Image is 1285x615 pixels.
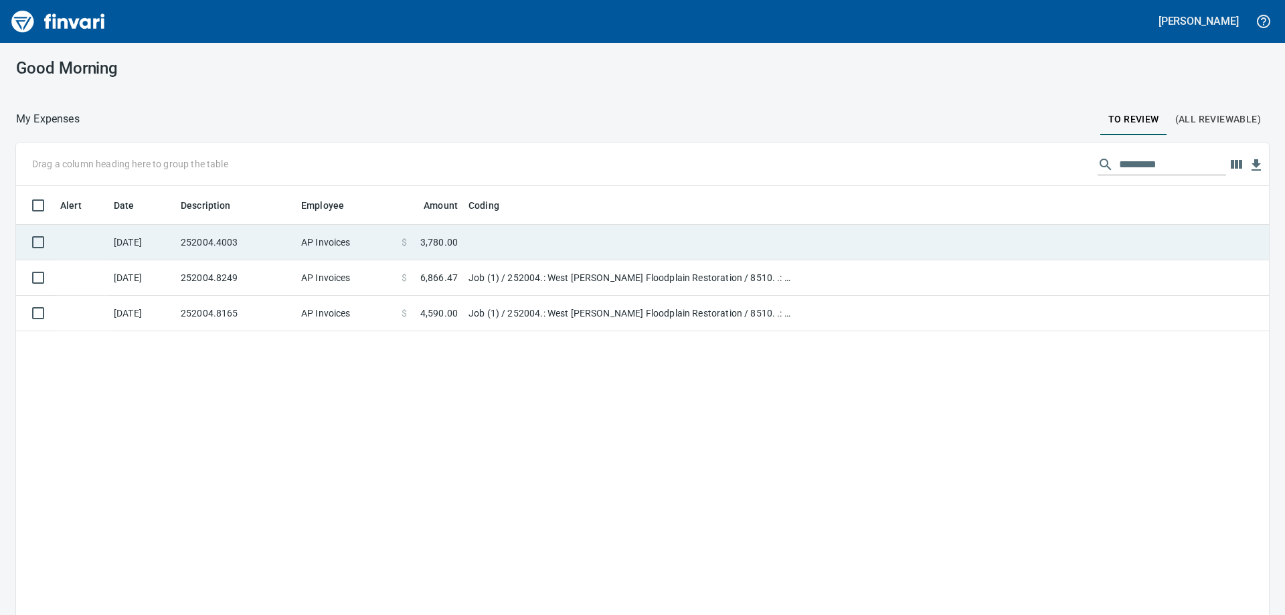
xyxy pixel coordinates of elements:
[468,197,499,213] span: Coding
[424,197,458,213] span: Amount
[60,197,82,213] span: Alert
[175,296,296,331] td: 252004.8165
[468,197,517,213] span: Coding
[301,197,344,213] span: Employee
[16,111,80,127] nav: breadcrumb
[1108,111,1159,128] span: To Review
[175,225,296,260] td: 252004.4003
[406,197,458,213] span: Amount
[420,271,458,284] span: 6,866.47
[1155,11,1242,31] button: [PERSON_NAME]
[463,260,798,296] td: Job (1) / 252004.: West [PERSON_NAME] Floodplain Restoration / 8510. .: Cofferdam Install/Removal...
[1226,155,1246,175] button: Choose columns to display
[402,236,407,249] span: $
[1246,155,1266,175] button: Download table
[402,306,407,320] span: $
[296,260,396,296] td: AP Invoices
[114,197,152,213] span: Date
[16,59,412,78] h3: Good Morning
[8,5,108,37] img: Finvari
[60,197,99,213] span: Alert
[181,197,248,213] span: Description
[402,271,407,284] span: $
[301,197,361,213] span: Employee
[296,225,396,260] td: AP Invoices
[175,260,296,296] td: 252004.8249
[296,296,396,331] td: AP Invoices
[181,197,231,213] span: Description
[463,296,798,331] td: Job (1) / 252004.: West [PERSON_NAME] Floodplain Restoration / 8510. .: Cofferdam Install/Removal...
[108,296,175,331] td: [DATE]
[114,197,135,213] span: Date
[1175,111,1261,128] span: (All Reviewable)
[420,236,458,249] span: 3,780.00
[108,260,175,296] td: [DATE]
[1159,14,1239,28] h5: [PERSON_NAME]
[420,306,458,320] span: 4,590.00
[16,111,80,127] p: My Expenses
[32,157,228,171] p: Drag a column heading here to group the table
[108,225,175,260] td: [DATE]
